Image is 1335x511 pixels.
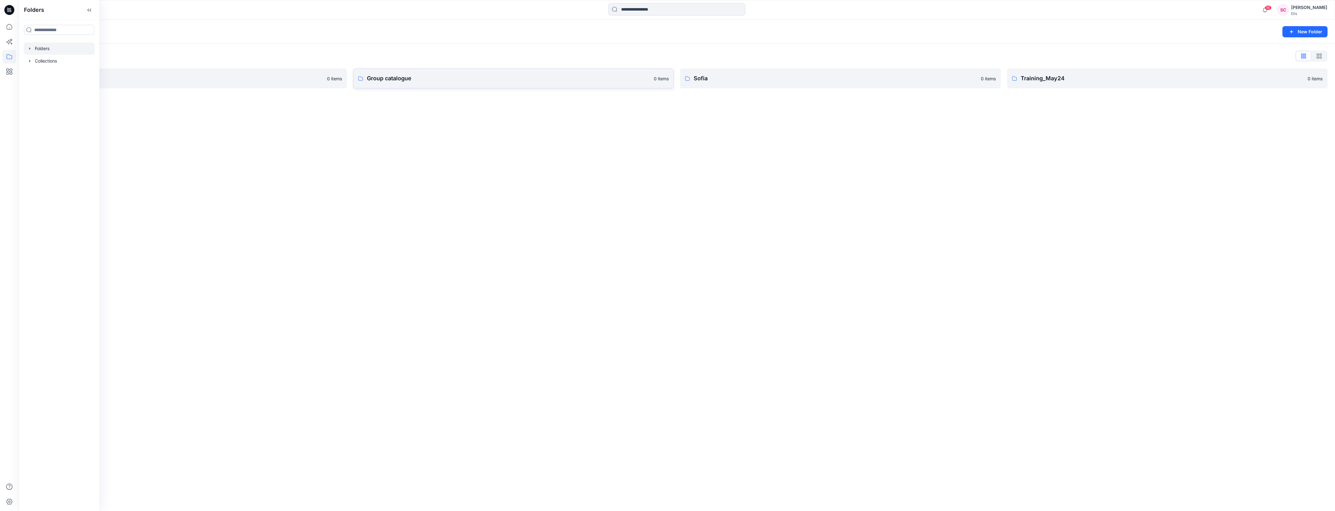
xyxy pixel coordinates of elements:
[26,68,347,88] a: Group bespoke0 items
[1007,68,1328,88] a: Training_May240 items
[1282,26,1328,37] button: New Folder
[981,75,996,82] p: 0 items
[1291,4,1327,11] div: [PERSON_NAME]
[694,74,977,83] p: Sofia
[40,74,323,83] p: Group bespoke
[654,75,669,82] p: 0 items
[367,74,650,83] p: Group catalogue
[680,68,1001,88] a: Sofia0 items
[1021,74,1304,83] p: Training_May24
[353,68,674,88] a: Group catalogue0 items
[1308,75,1323,82] p: 0 items
[1265,5,1272,10] span: 16
[1277,4,1289,16] div: SC
[327,75,342,82] p: 0 items
[1291,11,1327,16] div: Elis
